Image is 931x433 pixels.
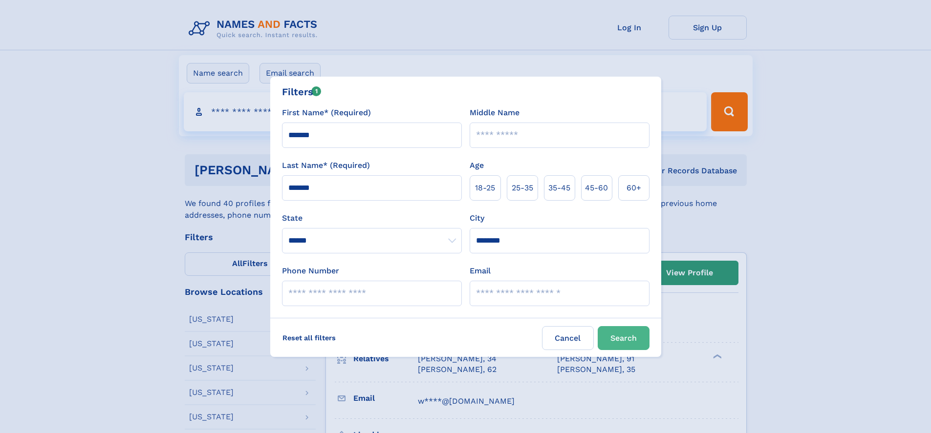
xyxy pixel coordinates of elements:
label: Age [470,160,484,171]
div: Filters [282,84,322,99]
label: Last Name* (Required) [282,160,370,171]
label: Reset all filters [276,326,342,350]
button: Search [598,326,650,350]
label: City [470,212,484,224]
span: 60+ [627,182,641,194]
label: Email [470,265,491,277]
label: First Name* (Required) [282,107,371,119]
span: 25‑35 [512,182,533,194]
label: Cancel [542,326,594,350]
span: 45‑60 [585,182,608,194]
label: Middle Name [470,107,520,119]
label: State [282,212,462,224]
span: 35‑45 [548,182,570,194]
span: 18‑25 [475,182,495,194]
label: Phone Number [282,265,339,277]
